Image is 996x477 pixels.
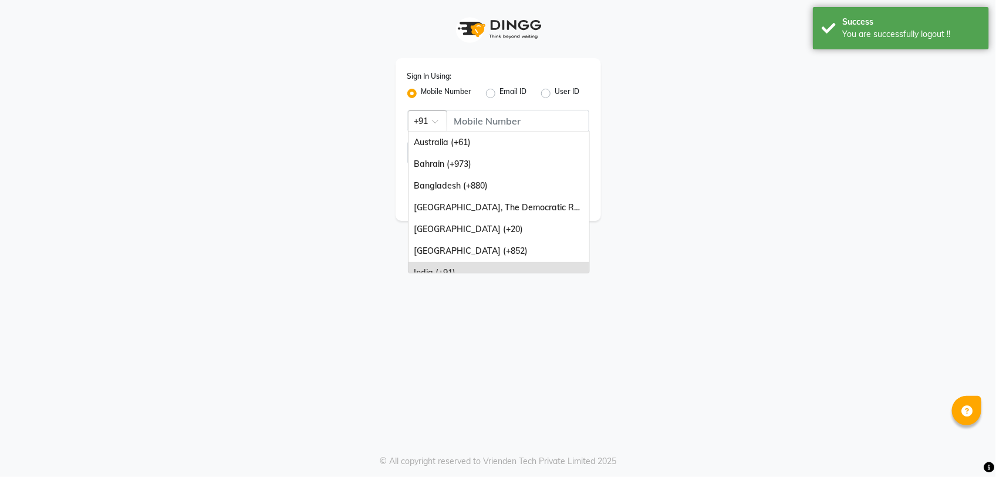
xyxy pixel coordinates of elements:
[407,71,452,82] label: Sign In Using:
[407,142,562,164] input: Username
[421,86,472,100] label: Mobile Number
[408,240,589,262] div: [GEOGRAPHIC_DATA] (+852)
[408,175,589,197] div: Bangladesh (+880)
[408,153,589,175] div: Bahrain (+973)
[408,131,590,273] ng-dropdown-panel: Options list
[555,86,580,100] label: User ID
[842,28,980,41] div: You are successfully logout !!
[447,110,589,132] input: Username
[408,197,589,219] div: [GEOGRAPHIC_DATA], The Democratic Republic Of The (+243)
[842,16,980,28] div: Success
[451,12,545,46] img: logo1.svg
[500,86,527,100] label: Email ID
[408,132,589,153] div: Australia (+61)
[408,219,589,240] div: [GEOGRAPHIC_DATA] (+20)
[408,262,589,284] div: India (+91)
